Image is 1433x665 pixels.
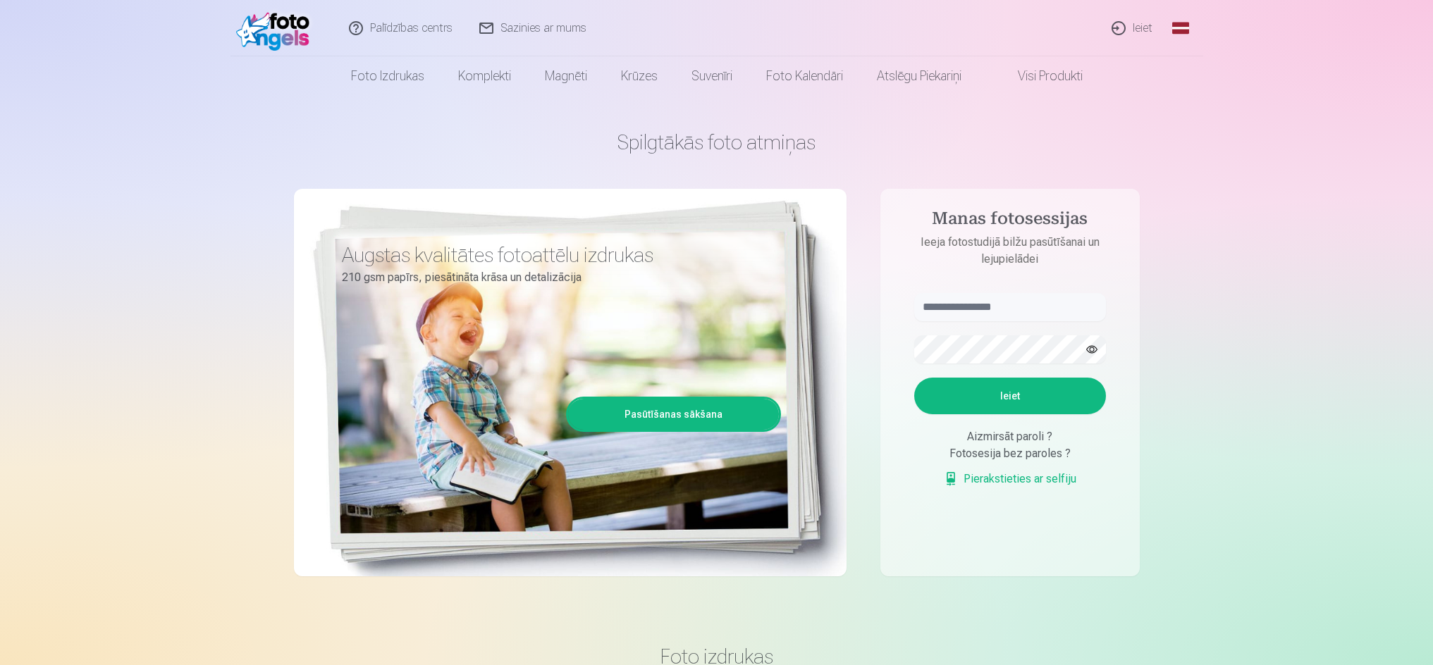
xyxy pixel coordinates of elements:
[675,56,749,96] a: Suvenīri
[914,428,1106,445] div: Aizmirsāt paroli ?
[604,56,675,96] a: Krūzes
[568,399,779,430] a: Pasūtīšanas sākšana
[441,56,528,96] a: Komplekti
[860,56,978,96] a: Atslēgu piekariņi
[978,56,1100,96] a: Visi produkti
[900,209,1120,234] h4: Manas fotosessijas
[342,268,770,287] p: 210 gsm papīrs, piesātināta krāsa un detalizācija
[944,471,1076,487] a: Pierakstieties ar selfiju
[294,130,1140,155] h1: Spilgtākās foto atmiņas
[914,378,1106,414] button: Ieiet
[900,234,1120,268] p: Ieeja fotostudijā bilžu pasūtīšanai un lejupielādei
[334,56,441,96] a: Foto izdrukas
[749,56,860,96] a: Foto kalendāri
[528,56,604,96] a: Magnēti
[342,242,770,268] h3: Augstas kvalitātes fotoattēlu izdrukas
[236,6,317,51] img: /fa1
[914,445,1106,462] div: Fotosesija bez paroles ?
